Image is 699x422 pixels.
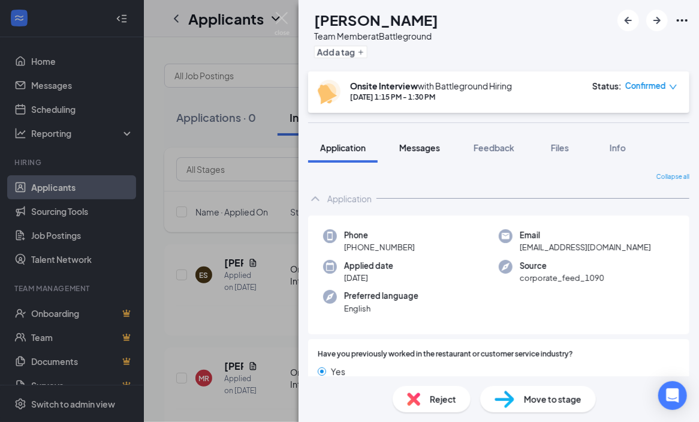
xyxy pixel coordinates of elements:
[658,381,687,410] div: Open Intercom Messenger
[656,172,689,182] span: Collapse all
[520,241,651,253] span: [EMAIL_ADDRESS][DOMAIN_NAME]
[399,142,440,153] span: Messages
[344,272,393,284] span: [DATE]
[646,10,668,31] button: ArrowRight
[344,260,393,272] span: Applied date
[621,13,635,28] svg: ArrowLeftNew
[327,193,372,205] div: Application
[314,10,438,30] h1: [PERSON_NAME]
[344,241,415,253] span: [PHONE_NUMBER]
[474,142,514,153] span: Feedback
[357,49,364,56] svg: Plus
[610,142,626,153] span: Info
[520,272,604,284] span: corporate_feed_1090
[524,393,582,406] span: Move to stage
[675,13,689,28] svg: Ellipses
[314,30,438,42] div: Team Member at Battleground
[344,303,418,315] span: English
[592,80,622,92] div: Status :
[350,80,418,91] b: Onsite Interview
[669,83,677,91] span: down
[344,229,415,241] span: Phone
[430,393,456,406] span: Reject
[617,10,639,31] button: ArrowLeftNew
[551,142,569,153] span: Files
[350,92,512,102] div: [DATE] 1:15 PM - 1:30 PM
[318,349,573,360] span: Have you previously worked in the restaurant or customer service industry?
[344,290,418,302] span: Preferred language
[520,229,651,241] span: Email
[308,191,323,206] svg: ChevronUp
[320,142,366,153] span: Application
[650,13,664,28] svg: ArrowRight
[350,80,512,92] div: with Battleground Hiring
[314,46,367,58] button: PlusAdd a tag
[520,260,604,272] span: Source
[331,365,345,378] span: Yes
[625,80,666,92] span: Confirmed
